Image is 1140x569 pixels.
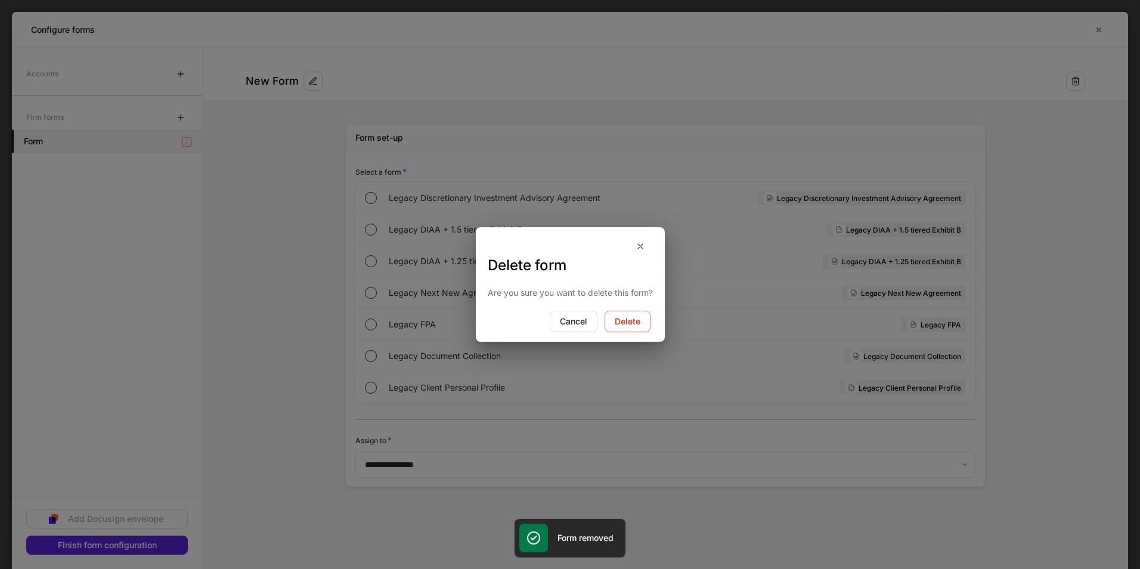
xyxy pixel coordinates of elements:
button: Cancel [550,311,597,332]
h3: Delete form [488,256,653,275]
div: Delete [615,317,640,326]
button: Delete [605,311,650,332]
h5: Form removed [557,532,614,544]
div: Cancel [560,317,587,326]
p: Are you sure you want to delete this form? [488,287,653,299]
